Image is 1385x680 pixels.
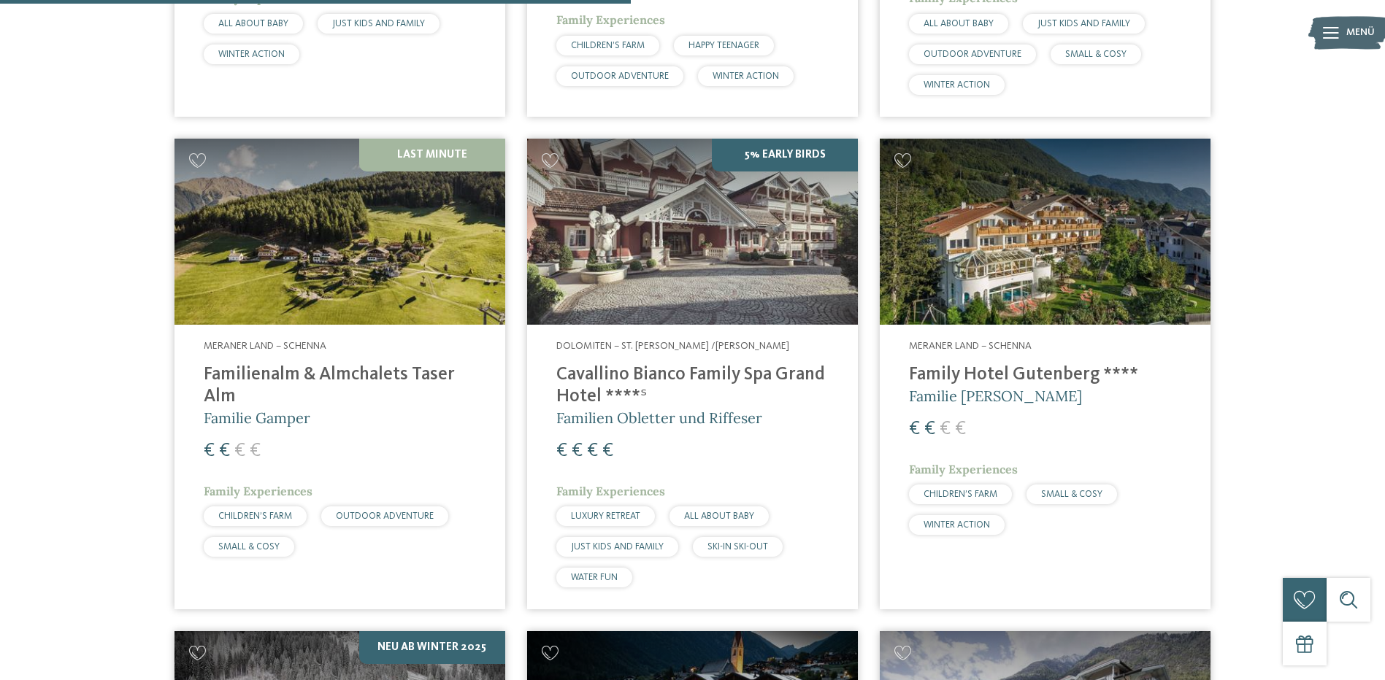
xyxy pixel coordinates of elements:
[924,490,997,499] span: CHILDREN’S FARM
[940,420,951,438] span: €
[572,441,583,460] span: €
[924,520,990,530] span: WINTER ACTION
[556,364,829,408] h4: Cavallino Bianco Family Spa Grand Hotel ****ˢ
[218,511,292,521] span: CHILDREN’S FARM
[219,441,230,460] span: €
[174,139,505,325] img: Familienhotels gesucht? Hier findet ihr die besten!
[924,19,994,28] span: ALL ABOUT BABY
[218,542,280,552] span: SMALL & COSY
[880,139,1211,609] a: Familienhotels gesucht? Hier findet ihr die besten! Meraner Land – Schenna Family Hotel Gutenberg...
[1041,490,1102,499] span: SMALL & COSY
[527,139,858,609] a: Familienhotels gesucht? Hier findet ihr die besten! 5% Early Birds Dolomiten – St. [PERSON_NAME] ...
[204,441,215,460] span: €
[571,72,669,81] span: OUTDOOR ADVENTURE
[924,50,1021,59] span: OUTDOOR ADVENTURE
[250,441,261,460] span: €
[174,139,505,609] a: Familienhotels gesucht? Hier findet ihr die besten! Last Minute Meraner Land – Schenna Familienal...
[204,484,312,498] span: Family Experiences
[924,420,935,438] span: €
[602,441,613,460] span: €
[880,139,1211,325] img: Family Hotel Gutenberg ****
[336,511,434,521] span: OUTDOOR ADVENTURE
[556,12,665,27] span: Family Experiences
[909,341,1032,351] span: Meraner Land – Schenna
[204,341,326,351] span: Meraner Land – Schenna
[909,364,1181,386] h4: Family Hotel Gutenberg ****
[909,420,920,438] span: €
[1065,50,1127,59] span: SMALL & COSY
[234,441,245,460] span: €
[204,364,476,408] h4: Familienalm & Almchalets Taser Alm
[571,542,664,552] span: JUST KIDS AND FAMILY
[571,511,640,521] span: LUXURY RETREAT
[924,80,990,90] span: WINTER ACTION
[955,420,966,438] span: €
[909,387,1082,405] span: Familie [PERSON_NAME]
[556,409,762,427] span: Familien Obletter und Riffeser
[218,19,288,28] span: ALL ABOUT BABY
[332,19,425,28] span: JUST KIDS AND FAMILY
[556,484,665,498] span: Family Experiences
[556,341,789,351] span: Dolomiten – St. [PERSON_NAME] /[PERSON_NAME]
[218,50,285,59] span: WINTER ACTION
[1037,19,1130,28] span: JUST KIDS AND FAMILY
[587,441,598,460] span: €
[204,409,310,427] span: Familie Gamper
[556,441,567,460] span: €
[571,41,645,50] span: CHILDREN’S FARM
[909,462,1018,476] span: Family Experiences
[684,511,754,521] span: ALL ABOUT BABY
[707,542,768,552] span: SKI-IN SKI-OUT
[713,72,779,81] span: WINTER ACTION
[571,573,618,582] span: WATER FUN
[688,41,759,50] span: HAPPY TEENAGER
[527,139,858,325] img: Family Spa Grand Hotel Cavallino Bianco ****ˢ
